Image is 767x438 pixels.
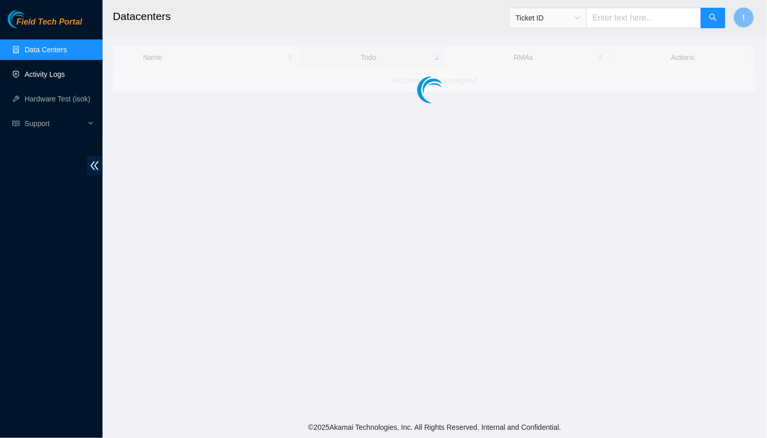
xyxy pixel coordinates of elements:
span: Ticket ID [516,10,580,26]
button: I [734,7,754,28]
span: search [709,13,717,23]
button: search [701,8,725,28]
footer: © 2025 Akamai Technologies, Inc. All Rights Reserved. Internal and Confidential. [103,416,767,438]
a: Hardware Test (isok) [25,95,90,103]
a: Activity Logs [25,70,65,78]
span: Support [25,113,85,134]
a: Data Centers [25,46,67,54]
span: double-left [87,156,103,175]
span: I [743,11,745,24]
img: Akamai Technologies [8,10,52,28]
input: Enter text here... [587,8,701,28]
span: Field Tech Portal [16,17,82,27]
span: read [12,120,19,127]
a: Akamai TechnologiesField Tech Portal [8,18,82,32]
